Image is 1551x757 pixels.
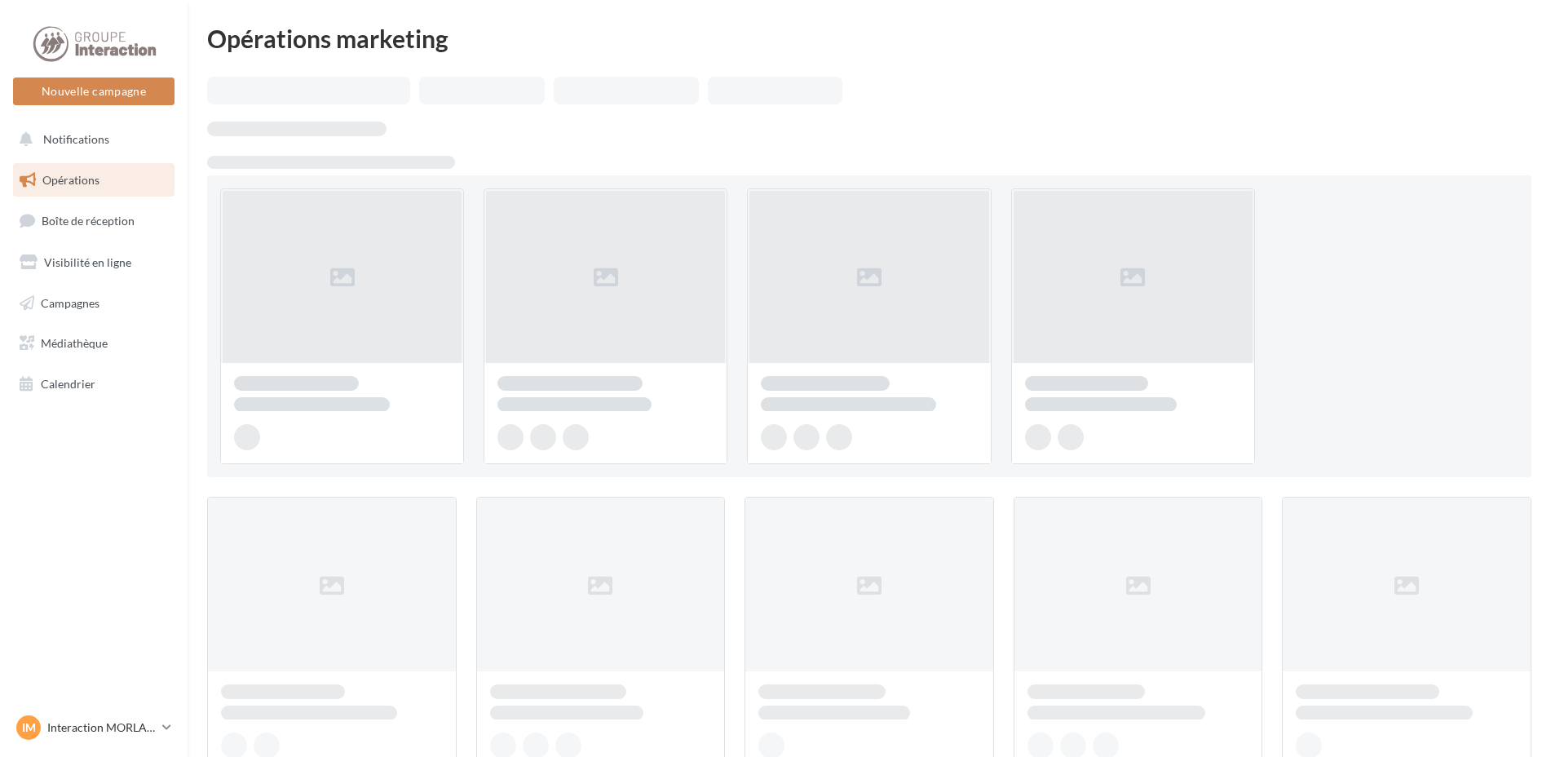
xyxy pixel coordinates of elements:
[44,255,131,269] span: Visibilité en ligne
[41,377,95,391] span: Calendrier
[10,203,178,238] a: Boîte de réception
[43,132,109,146] span: Notifications
[13,77,175,105] button: Nouvelle campagne
[10,246,178,280] a: Visibilité en ligne
[10,286,178,321] a: Campagnes
[10,163,178,197] a: Opérations
[42,173,99,187] span: Opérations
[207,26,1531,51] div: Opérations marketing
[10,122,171,157] button: Notifications
[41,295,99,309] span: Campagnes
[47,719,156,736] p: Interaction MORLAIX
[10,367,178,401] a: Calendrier
[42,214,135,228] span: Boîte de réception
[41,336,108,350] span: Médiathèque
[13,712,175,743] a: IM Interaction MORLAIX
[22,719,36,736] span: IM
[10,326,178,361] a: Médiathèque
